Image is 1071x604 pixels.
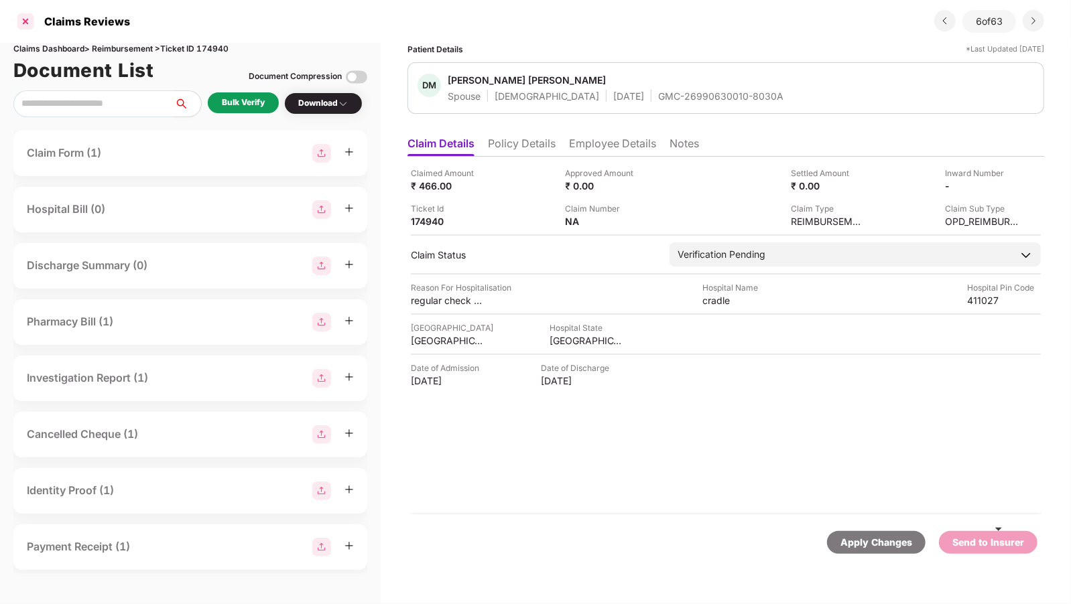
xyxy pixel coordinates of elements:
[962,10,1016,33] div: 6 of 63
[27,201,105,218] div: Hospital Bill (0)
[940,15,950,26] img: svg+xml;base64,PHN2ZyBpZD0iRHJvcGRvd24tMzJ4MzIiIHhtbG5zPSJodHRwOi8vd3d3LnczLm9yZy8yMDAwL3N2ZyIgd2...
[27,257,147,274] div: Discharge Summary (0)
[222,96,265,109] div: Bulk Verify
[27,538,130,555] div: Payment Receipt (1)
[344,147,354,157] span: plus
[344,429,354,438] span: plus
[448,74,606,86] div: [PERSON_NAME] [PERSON_NAME]
[678,247,765,262] div: Verification Pending
[312,144,331,163] img: svg+xml;base64,PHN2ZyBpZD0iR3JvdXBfMjg4MTMiIGRhdGEtbmFtZT0iR3JvdXAgMjg4MTMiIHhtbG5zPSJodHRwOi8vd3...
[448,90,481,102] div: Spouse
[411,334,485,347] div: [GEOGRAPHIC_DATA]
[411,321,493,334] div: [GEOGRAPHIC_DATA]
[411,179,485,192] div: ₹ 466.00
[541,374,615,387] div: [DATE]
[411,374,485,387] div: [DATE]
[566,179,639,192] div: ₹ 0.00
[418,74,441,97] div: DM
[36,15,130,28] div: Claims Reviews
[613,90,644,102] div: [DATE]
[488,137,556,156] li: Policy Details
[550,334,623,347] div: [GEOGRAPHIC_DATA]
[791,167,865,179] div: Settled Amount
[411,294,485,307] div: regular check up
[702,294,776,307] div: cradle
[27,145,101,161] div: Claim Form (1)
[411,215,485,228] div: 174940
[945,167,1019,179] div: Inward Number
[566,215,639,228] div: NA
[249,70,342,83] div: Document Compression
[174,98,201,109] span: search
[13,56,154,85] h1: Document List
[312,369,331,388] img: svg+xml;base64,PHN2ZyBpZD0iR3JvdXBfMjg4MTMiIGRhdGEtbmFtZT0iR3JvdXAgMjg4MTMiIHhtbG5zPSJodHRwOi8vd3...
[945,179,1019,192] div: -
[13,43,367,56] div: Claims Dashboard > Reimbursement > Ticket ID 174940
[945,202,1019,215] div: Claim Sub Type
[967,281,1041,294] div: Hospital Pin Code
[569,137,656,156] li: Employee Details
[952,535,1024,550] div: Send to Insurer
[702,281,776,294] div: Hospital Name
[411,281,511,294] div: Reason For Hospitalisation
[27,313,113,330] div: Pharmacy Bill (1)
[658,90,783,102] div: GMC-26990630010-8030A
[344,372,354,382] span: plus
[411,167,485,179] div: Claimed Amount
[338,98,349,109] img: svg+xml;base64,PHN2ZyBpZD0iRHJvcGRvd24tMzJ4MzIiIHhtbG5zPSJodHRwOi8vd3d3LnczLm9yZy8yMDAwL3N2ZyIgd2...
[298,97,349,110] div: Download
[791,202,865,215] div: Claim Type
[566,202,639,215] div: Claim Number
[312,425,331,444] img: svg+xml;base64,PHN2ZyBpZD0iR3JvdXBfMjg4MTMiIGRhdGEtbmFtZT0iR3JvdXAgMjg4MTMiIHhtbG5zPSJodHRwOi8vd3...
[550,321,623,334] div: Hospital State
[495,90,599,102] div: [DEMOGRAPHIC_DATA]
[541,362,615,374] div: Date of Discharge
[840,535,912,550] div: Apply Changes
[27,426,138,443] div: Cancelled Cheque (1)
[312,200,331,219] img: svg+xml;base64,PHN2ZyBpZD0iR3JvdXBfMjg4MTMiIGRhdGEtbmFtZT0iR3JvdXAgMjg4MTMiIHhtbG5zPSJodHRwOi8vd3...
[27,482,114,499] div: Identity Proof (1)
[344,316,354,325] span: plus
[407,137,475,156] li: Claim Details
[791,215,865,228] div: REIMBURSEMENT
[346,66,367,88] img: svg+xml;base64,PHN2ZyBpZD0iVG9nZ2xlLTMyeDMyIiB4bWxucz0iaHR0cDovL3d3dy53My5vcmcvMjAwMC9zdmciIHdpZH...
[174,90,202,117] button: search
[411,362,485,374] div: Date of Admission
[312,256,331,275] img: svg+xml;base64,PHN2ZyBpZD0iR3JvdXBfMjg4MTMiIGRhdGEtbmFtZT0iR3JvdXAgMjg4MTMiIHhtbG5zPSJodHRwOi8vd3...
[945,215,1019,228] div: OPD_REIMBURSEMENT
[1028,15,1039,26] img: svg+xml;base64,PHN2ZyBpZD0iRHJvcGRvd24tMzJ4MzIiIHhtbG5zPSJodHRwOi8vd3d3LnczLm9yZy8yMDAwL3N2ZyIgd2...
[566,167,639,179] div: Approved Amount
[791,179,865,192] div: ₹ 0.00
[966,43,1044,56] div: *Last Updated [DATE]
[312,313,331,331] img: svg+xml;base64,PHN2ZyBpZD0iR3JvdXBfMjg4MTMiIGRhdGEtbmFtZT0iR3JvdXAgMjg4MTMiIHhtbG5zPSJodHRwOi8vd3...
[1019,248,1033,262] img: downArrowIcon
[27,370,148,386] div: Investigation Report (1)
[344,260,354,269] span: plus
[411,202,485,215] div: Ticket Id
[312,481,331,500] img: svg+xml;base64,PHN2ZyBpZD0iR3JvdXBfMjg4MTMiIGRhdGEtbmFtZT0iR3JvdXAgMjg4MTMiIHhtbG5zPSJodHRwOi8vd3...
[967,294,1041,307] div: 411027
[344,541,354,550] span: plus
[407,43,463,56] div: Patient Details
[344,485,354,494] span: plus
[670,137,699,156] li: Notes
[344,204,354,213] span: plus
[411,248,656,261] div: Claim Status
[312,538,331,556] img: svg+xml;base64,PHN2ZyBpZD0iR3JvdXBfMjg4MTMiIGRhdGEtbmFtZT0iR3JvdXAgMjg4MTMiIHhtbG5zPSJodHRwOi8vd3...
